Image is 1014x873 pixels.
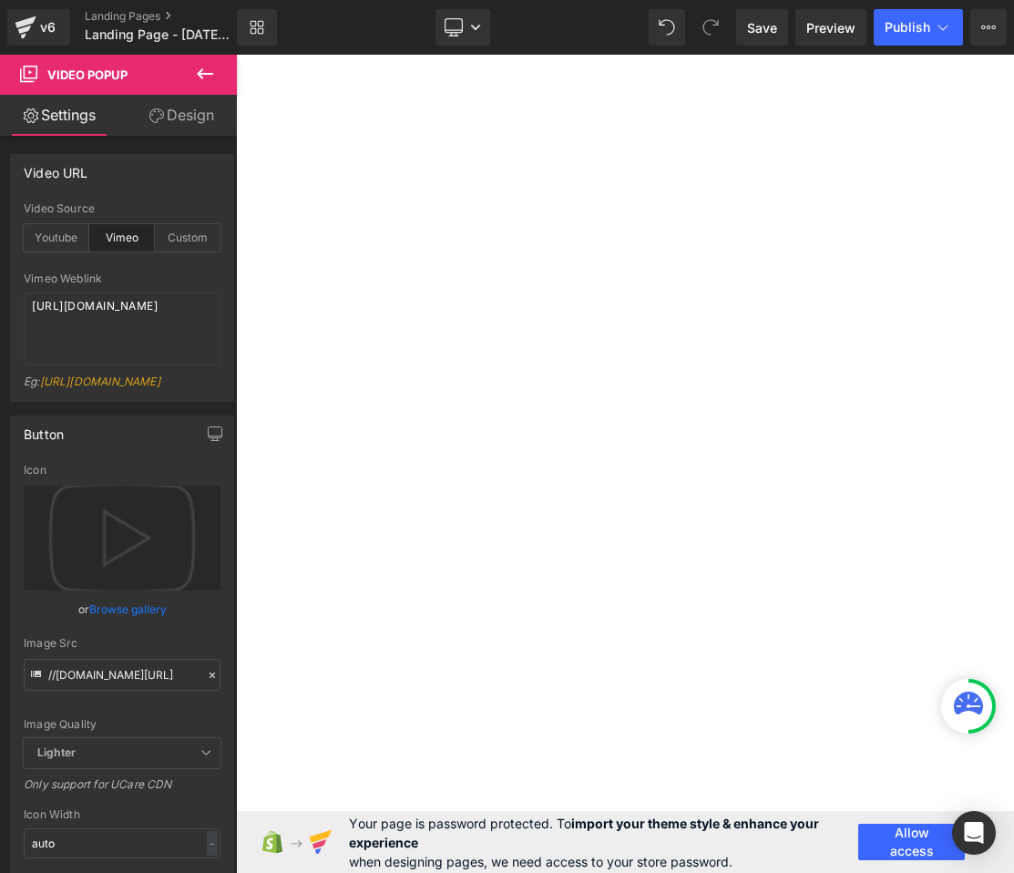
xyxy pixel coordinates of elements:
[89,224,155,252] div: Vimeo
[47,67,128,82] span: Video Popup
[85,9,267,24] a: Landing Pages
[952,811,996,855] div: Open Intercom Messenger
[24,600,220,619] div: or
[747,18,777,37] span: Save
[89,593,167,625] a: Browse gallery
[24,808,220,821] div: Icon Width
[37,745,76,759] b: Lighter
[649,9,685,46] button: Undo
[349,814,859,871] span: Your page is password protected. To when designing pages, we need access to your store password.
[806,18,855,37] span: Preview
[795,9,866,46] a: Preview
[24,155,88,180] div: Video URL
[24,828,220,858] input: auto
[24,202,220,215] div: Video Source
[40,375,160,388] a: [URL][DOMAIN_NAME]
[237,9,277,46] a: New Library
[24,375,220,401] div: Eg:
[858,824,965,860] button: Allow access
[7,9,70,46] a: v6
[349,816,819,850] strong: import your theme style & enhance your experience
[970,9,1007,46] button: More
[692,9,729,46] button: Redo
[24,464,220,477] div: Icon
[874,9,963,46] button: Publish
[155,224,220,252] div: Custom
[36,15,59,39] div: v6
[24,637,220,650] div: Image Src
[24,777,220,804] div: Only support for UCare CDN
[24,718,220,731] div: Image Quality
[885,20,930,35] span: Publish
[85,27,232,42] span: Landing Page - [DATE] 14:41:22
[122,95,241,136] a: Design
[24,659,220,691] input: Link
[24,224,89,252] div: Youtube
[207,831,218,856] div: -
[24,272,220,285] div: Vimeo Weblink
[24,416,64,442] div: Button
